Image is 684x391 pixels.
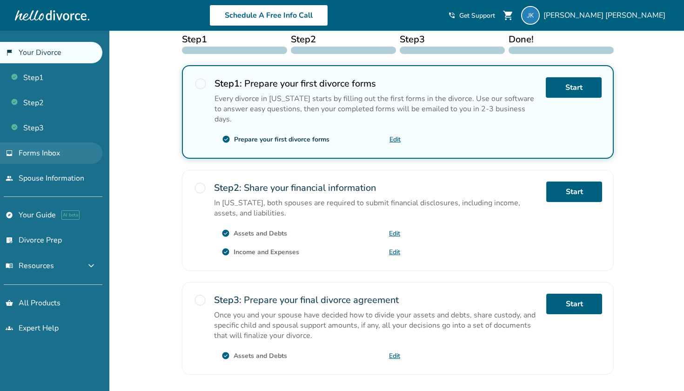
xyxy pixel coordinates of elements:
[234,135,329,144] div: Prepare your first divorce forms
[19,148,60,158] span: Forms Inbox
[215,94,538,124] div: Every divorce in [US_STATE] starts by filling out the first forms in the divorce. Use our softwar...
[6,299,13,307] span: shopping_basket
[194,182,207,195] span: radio_button_unchecked
[214,198,539,218] div: In [US_STATE], both spouses are required to submit financial disclosures, including income, asset...
[214,182,241,194] strong: Step 2 :
[214,182,539,194] h2: Share your financial information
[234,248,299,256] div: Income and Expenses
[6,149,13,157] span: inbox
[221,351,230,360] span: check_circle
[215,77,538,90] h2: Prepare your first divorce forms
[214,294,539,306] h2: Prepare your final divorce agreement
[194,294,207,307] span: radio_button_unchecked
[459,11,495,20] span: Get Support
[61,210,80,220] span: AI beta
[214,294,241,306] strong: Step 3 :
[509,33,614,47] span: Done!
[6,49,13,56] span: flag_2
[215,77,242,90] strong: Step 1 :
[6,324,13,332] span: groups
[521,6,540,25] img: jatigerlily@yahoo.com
[389,135,401,144] a: Edit
[234,351,287,360] div: Assets and Debts
[234,229,287,238] div: Assets and Debts
[86,260,97,271] span: expand_more
[389,351,400,360] a: Edit
[6,261,54,271] span: Resources
[448,12,456,19] span: phone_in_talk
[209,5,328,26] a: Schedule A Free Info Call
[6,211,13,219] span: explore
[400,33,505,47] span: Step 3
[546,294,602,314] a: Start
[6,175,13,182] span: people
[291,33,396,47] span: Step 2
[546,182,602,202] a: Start
[182,33,287,47] span: Step 1
[389,229,400,238] a: Edit
[214,310,539,341] div: Once you and your spouse have decided how to divide your assets and debts, share custody, and spe...
[221,229,230,237] span: check_circle
[546,77,602,98] a: Start
[222,135,230,143] span: check_circle
[637,346,684,391] iframe: Chat Widget
[6,236,13,244] span: list_alt_check
[503,10,514,21] span: shopping_cart
[194,77,207,90] span: radio_button_unchecked
[389,248,400,256] a: Edit
[221,248,230,256] span: check_circle
[543,10,669,20] span: [PERSON_NAME] [PERSON_NAME]
[6,262,13,270] span: menu_book
[448,11,495,20] a: phone_in_talkGet Support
